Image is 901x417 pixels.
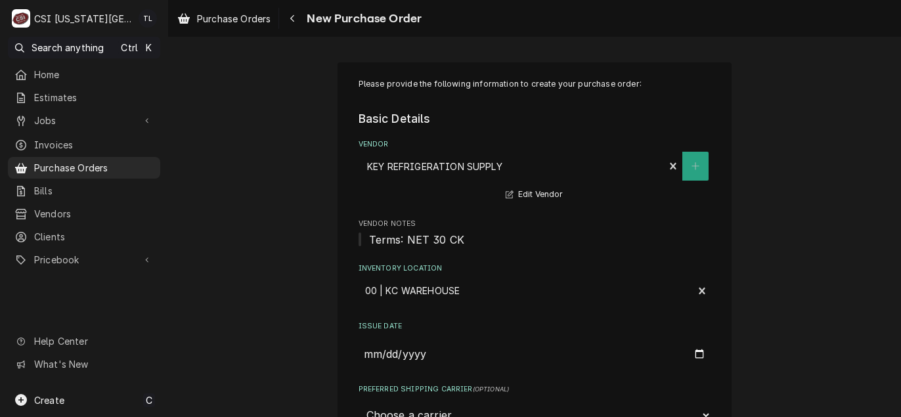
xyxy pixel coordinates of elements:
[34,230,154,244] span: Clients
[172,8,276,30] a: Purchase Orders
[34,395,64,406] span: Create
[139,9,157,28] div: TL
[8,226,160,248] a: Clients
[282,8,303,29] button: Navigate back
[146,41,152,55] span: K
[359,321,711,332] label: Issue Date
[12,9,30,28] div: C
[34,184,154,198] span: Bills
[8,180,160,202] a: Bills
[121,41,138,55] span: Ctrl
[34,138,154,152] span: Invoices
[473,385,510,393] span: ( optional )
[34,91,154,104] span: Estimates
[359,139,711,203] div: Vendor
[34,161,154,175] span: Purchase Orders
[8,330,160,352] a: Go to Help Center
[8,134,160,156] a: Invoices
[359,340,711,368] input: yyyy-mm-dd
[359,219,711,247] div: Vendor Notes
[34,334,152,348] span: Help Center
[359,139,711,150] label: Vendor
[359,321,711,368] div: Issue Date
[8,37,160,58] button: Search anythingCtrlK
[146,393,152,407] span: C
[197,12,271,26] span: Purchase Orders
[34,12,131,26] div: CSI [US_STATE][GEOGRAPHIC_DATA]
[682,152,709,181] button: Create New Vendor
[34,357,152,371] span: What's New
[34,114,134,127] span: Jobs
[359,219,711,229] span: Vendor Notes
[359,78,711,90] p: Please provide the following information to create your purchase order:
[303,10,422,28] span: New Purchase Order
[369,233,465,246] span: Terms: NET 30 CK
[359,263,711,305] div: Inventory Location
[359,384,711,395] label: Preferred Shipping Carrier
[8,203,160,225] a: Vendors
[8,249,160,271] a: Go to Pricebook
[12,9,30,28] div: CSI Kansas City's Avatar
[504,187,565,203] button: Edit Vendor
[8,110,160,131] a: Go to Jobs
[34,68,154,81] span: Home
[359,263,711,274] label: Inventory Location
[34,253,134,267] span: Pricebook
[8,353,160,375] a: Go to What's New
[139,9,157,28] div: Torey Lopez's Avatar
[8,87,160,108] a: Estimates
[8,64,160,85] a: Home
[692,162,699,171] svg: Create New Vendor
[8,157,160,179] a: Purchase Orders
[359,232,711,248] span: Vendor Notes
[32,41,104,55] span: Search anything
[34,207,154,221] span: Vendors
[359,110,711,127] legend: Basic Details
